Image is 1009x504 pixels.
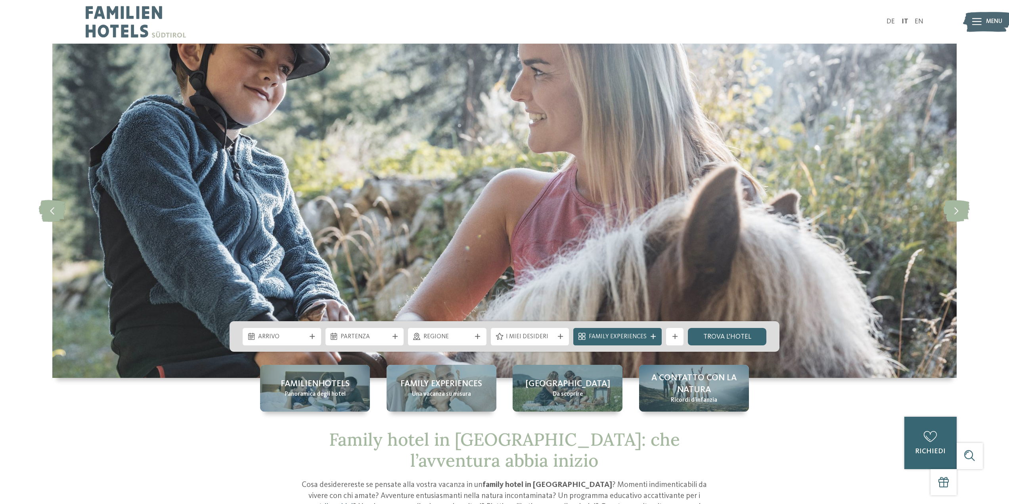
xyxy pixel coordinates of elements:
img: Family hotel in Trentino Alto Adige: la vacanza ideale per grandi e piccini [52,44,957,378]
span: Familienhotels [281,378,350,390]
a: trova l’hotel [688,328,766,345]
span: I miei desideri [506,333,554,341]
span: Family hotel in [GEOGRAPHIC_DATA]: che l’avventura abbia inizio [329,428,680,471]
a: Family hotel in Trentino Alto Adige: la vacanza ideale per grandi e piccini Familienhotels Panora... [260,365,370,412]
span: Menu [986,17,1002,26]
a: Family hotel in Trentino Alto Adige: la vacanza ideale per grandi e piccini Family experiences Un... [387,365,496,412]
a: IT [902,18,908,25]
a: richiedi [904,417,957,469]
strong: family hotel in [GEOGRAPHIC_DATA] [482,481,612,489]
span: Una vacanza su misura [412,390,471,399]
span: Regione [423,333,471,341]
a: DE [886,18,895,25]
span: Arrivo [258,333,306,341]
a: Family hotel in Trentino Alto Adige: la vacanza ideale per grandi e piccini [GEOGRAPHIC_DATA] Da ... [513,365,622,412]
span: Family Experiences [589,333,647,341]
a: Family hotel in Trentino Alto Adige: la vacanza ideale per grandi e piccini A contatto con la nat... [639,365,749,412]
a: EN [915,18,923,25]
span: richiedi [915,448,946,455]
span: Partenza [341,333,389,341]
span: [GEOGRAPHIC_DATA] [525,378,610,390]
span: Da scoprire [553,390,583,399]
span: A contatto con la natura [648,372,740,397]
span: Ricordi d’infanzia [671,396,717,405]
span: Panoramica degli hotel [285,390,346,399]
span: Family experiences [400,378,482,390]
